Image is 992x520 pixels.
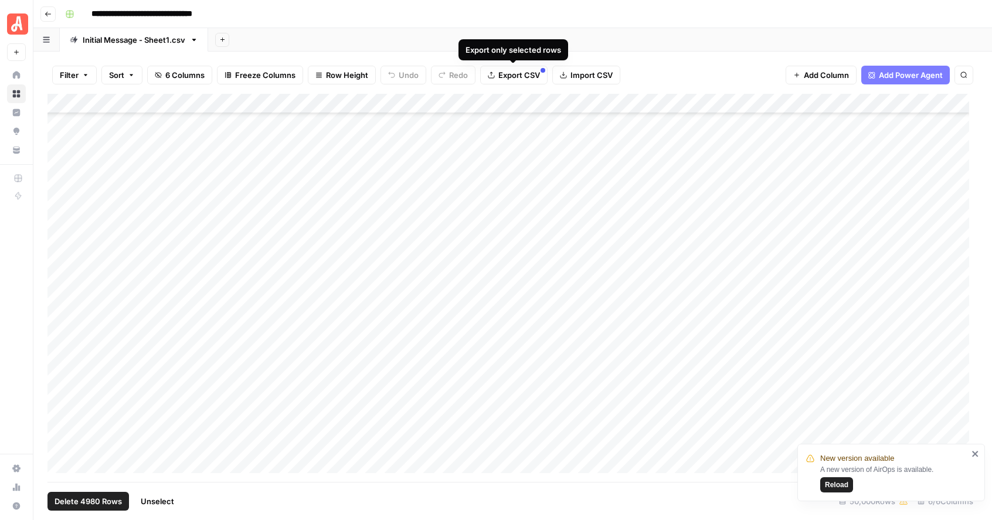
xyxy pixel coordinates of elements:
[381,66,426,84] button: Undo
[431,66,475,84] button: Redo
[804,69,849,81] span: Add Column
[498,69,540,81] span: Export CSV
[466,44,561,56] div: Export only selected rows
[971,449,980,458] button: close
[7,9,26,39] button: Workspace: Angi
[60,28,208,52] a: Initial Message - Sheet1.csv
[308,66,376,84] button: Row Height
[165,69,205,81] span: 6 Columns
[480,66,548,84] button: Export CSV
[109,69,124,81] span: Sort
[7,122,26,141] a: Opportunities
[326,69,368,81] span: Row Height
[399,69,419,81] span: Undo
[7,103,26,122] a: Insights
[786,66,857,84] button: Add Column
[820,477,853,492] button: Reload
[7,459,26,478] a: Settings
[47,492,129,511] button: Delete 4980 Rows
[570,69,613,81] span: Import CSV
[52,66,97,84] button: Filter
[101,66,142,84] button: Sort
[7,13,28,35] img: Angi Logo
[825,480,848,490] span: Reload
[60,69,79,81] span: Filter
[141,495,174,507] span: Unselect
[552,66,620,84] button: Import CSV
[7,141,26,159] a: Your Data
[55,495,122,507] span: Delete 4980 Rows
[83,34,185,46] div: Initial Message - Sheet1.csv
[134,492,181,511] button: Unselect
[861,66,950,84] button: Add Power Agent
[7,66,26,84] a: Home
[147,66,212,84] button: 6 Columns
[820,453,894,464] span: New version available
[7,84,26,103] a: Browse
[879,69,943,81] span: Add Power Agent
[217,66,303,84] button: Freeze Columns
[449,69,468,81] span: Redo
[913,492,978,511] div: 6/6 Columns
[235,69,295,81] span: Freeze Columns
[7,497,26,515] button: Help + Support
[7,478,26,497] a: Usage
[820,464,968,492] div: A new version of AirOps is available.
[834,492,913,511] div: 50,000 Rows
